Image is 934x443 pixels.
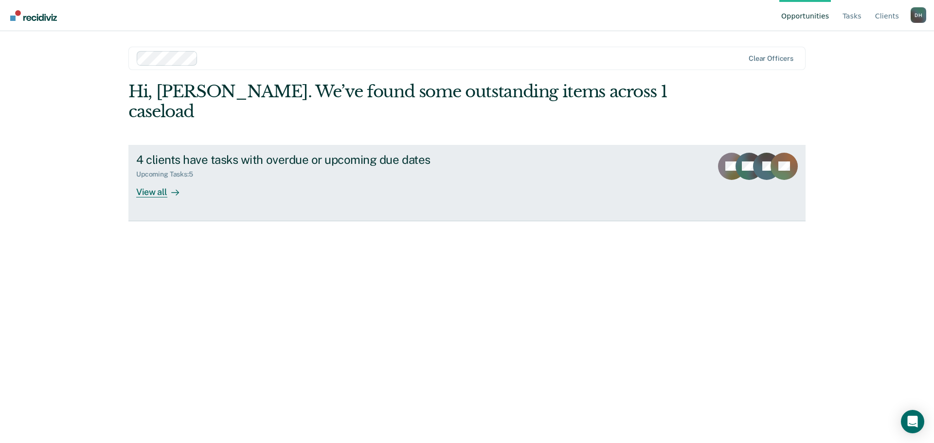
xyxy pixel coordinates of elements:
[901,410,924,433] div: Open Intercom Messenger
[749,54,793,63] div: Clear officers
[136,153,478,167] div: 4 clients have tasks with overdue or upcoming due dates
[136,170,201,178] div: Upcoming Tasks : 5
[136,178,191,197] div: View all
[128,145,806,221] a: 4 clients have tasks with overdue or upcoming due datesUpcoming Tasks:5View all
[128,82,670,122] div: Hi, [PERSON_NAME]. We’ve found some outstanding items across 1 caseload
[911,7,926,23] button: Profile dropdown button
[10,10,57,21] img: Recidiviz
[911,7,926,23] div: D H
